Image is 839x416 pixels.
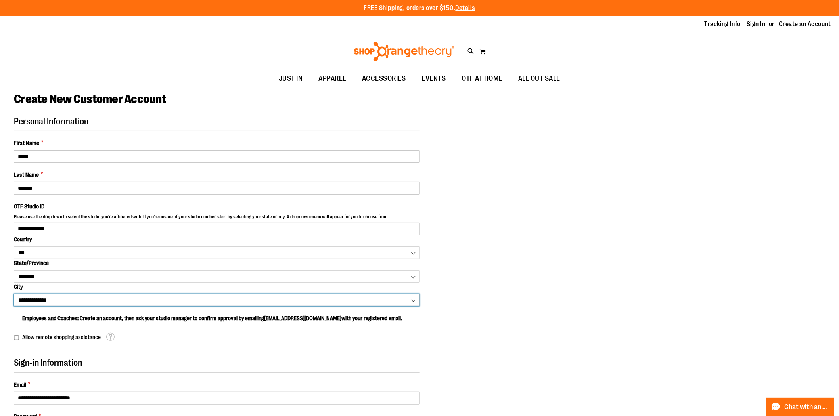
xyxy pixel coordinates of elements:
[14,116,88,126] span: Personal Information
[747,20,766,29] a: Sign In
[14,358,82,368] span: Sign-in Information
[279,70,303,88] span: JUST IN
[14,139,39,147] span: First Name
[785,403,829,411] span: Chat with an Expert
[518,70,560,88] span: ALL OUT SALE
[14,203,44,210] span: OTF Studio ID
[456,4,475,11] a: Details
[766,398,835,416] button: Chat with an Expert
[22,315,402,321] span: Employees and Coaches: Create an account, then ask your studio manager to confirm approval by ema...
[14,92,166,106] span: Create New Customer Account
[362,70,406,88] span: ACCESSORIES
[422,70,446,88] span: EVENTS
[705,20,741,29] a: Tracking Info
[14,284,23,290] span: City
[14,214,419,222] p: Please use the dropdown to select the studio you're affiliated with. If you're unsure of your stu...
[319,70,347,88] span: APPAREL
[14,171,39,179] span: Last Name
[462,70,503,88] span: OTF AT HOME
[14,381,26,389] span: Email
[14,260,49,266] span: State/Province
[364,4,475,13] p: FREE Shipping, orders over $150.
[14,236,32,242] span: Country
[779,20,831,29] a: Create an Account
[22,334,101,340] span: Allow remote shopping assistance
[353,42,456,61] img: Shop Orangetheory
